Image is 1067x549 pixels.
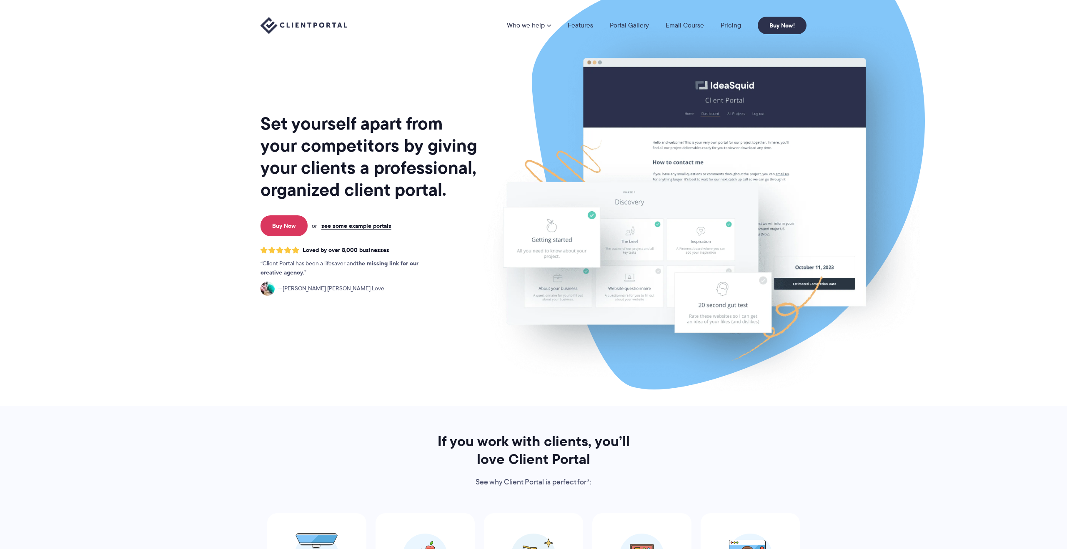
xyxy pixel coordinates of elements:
span: [PERSON_NAME] [PERSON_NAME] Love [278,284,384,293]
p: See why Client Portal is perfect for*: [426,476,641,489]
a: Who we help [507,22,551,29]
a: Buy Now! [758,17,807,34]
a: Email Course [666,22,704,29]
h2: If you work with clients, you’ll love Client Portal [426,432,641,468]
span: Loved by over 8,000 businesses [303,247,389,254]
span: or [312,222,317,230]
a: Pricing [721,22,741,29]
strong: the missing link for our creative agency [260,259,418,277]
a: Portal Gallery [610,22,649,29]
a: Features [568,22,593,29]
a: see some example portals [321,222,391,230]
p: Client Portal has been a lifesaver and . [260,259,436,277]
h1: Set yourself apart from your competitors by giving your clients a professional, organized client ... [260,112,479,201]
a: Buy Now [260,215,308,236]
